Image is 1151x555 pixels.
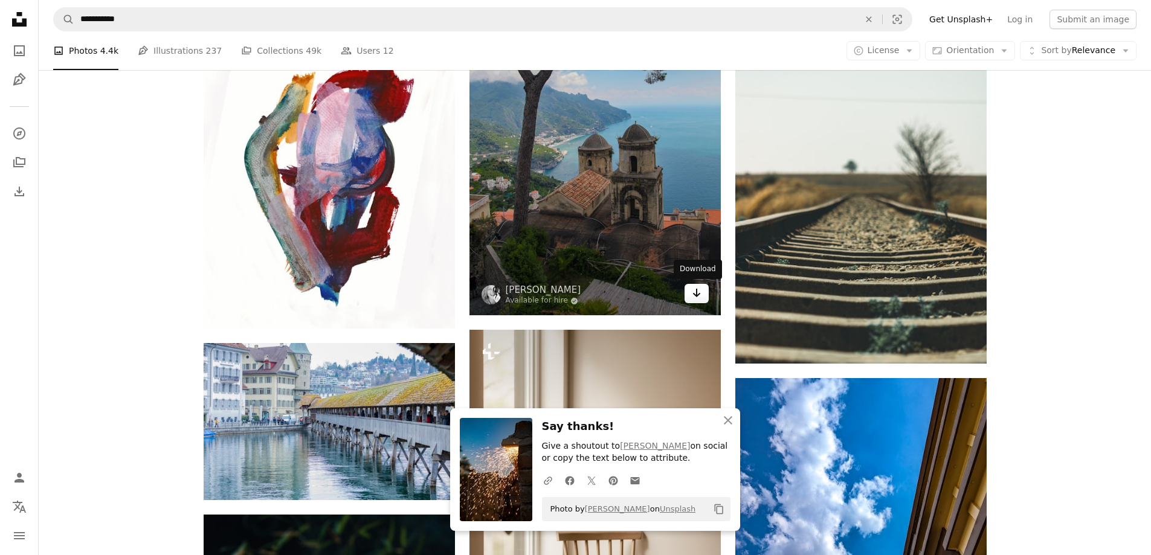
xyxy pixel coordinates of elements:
span: Relevance [1041,45,1115,57]
span: Sort by [1041,45,1071,55]
a: Illustrations [7,68,31,92]
button: Language [7,495,31,519]
a: [PERSON_NAME] [585,504,650,513]
a: Explore [7,121,31,146]
a: [PERSON_NAME] [620,441,690,451]
span: 237 [206,44,222,57]
button: Copy to clipboard [709,499,729,519]
a: [PERSON_NAME] [506,284,581,296]
form: Find visuals sitewide [53,7,912,31]
h3: Say thanks! [542,418,730,435]
a: Home — Unsplash [7,7,31,34]
span: Photo by on [544,499,696,519]
a: a long wooden bridge over a body of water [204,416,455,427]
a: Photos [7,39,31,63]
a: Unsplash [660,504,695,513]
button: Search Unsplash [54,8,74,31]
button: License [846,41,921,60]
button: Submit an image [1049,10,1136,29]
a: brown concrete building near body of water during daytime [469,121,721,132]
a: Illustrations 237 [138,31,222,70]
img: Go to Tamara Malaniy's profile [482,285,501,304]
a: Share on Twitter [581,468,602,492]
span: Orientation [946,45,994,55]
a: Collections [7,150,31,175]
button: Menu [7,524,31,548]
img: railroad under gray sky [735,50,987,364]
a: Share on Facebook [559,468,581,492]
span: 49k [306,44,321,57]
span: License [868,45,900,55]
a: Share over email [624,468,646,492]
a: Log in / Sign up [7,466,31,490]
p: Give a shoutout to on social or copy the text below to attribute. [542,440,730,464]
a: Share on Pinterest [602,468,624,492]
a: Download History [7,179,31,204]
a: Get Unsplash+ [922,10,1000,29]
img: a long wooden bridge over a body of water [204,343,455,500]
a: Download [685,284,709,303]
img: a painting of a red, white, and blue object [204,22,455,329]
div: Download [674,260,722,279]
button: Visual search [883,8,912,31]
a: a painting of a red, white, and blue object [204,170,455,181]
a: Log in [1000,10,1040,29]
a: a tall building with a clock on the side of it [735,539,987,550]
button: Clear [856,8,882,31]
a: Users 12 [341,31,394,70]
span: 12 [383,44,394,57]
button: Orientation [925,41,1015,60]
button: Sort byRelevance [1020,41,1136,60]
a: Collections 49k [241,31,321,70]
a: railroad under gray sky [735,201,987,212]
a: Available for hire [506,296,581,306]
